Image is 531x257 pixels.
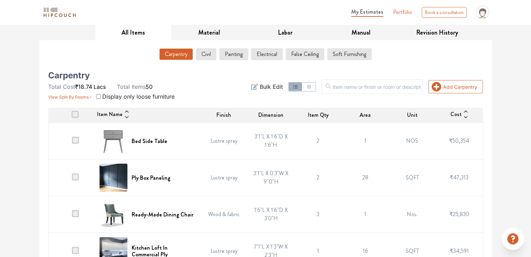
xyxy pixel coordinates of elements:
td: 1 [341,123,389,159]
span: Cost [450,110,462,120]
td: NOS [389,123,436,159]
button: Labor [247,25,323,41]
td: 1 [341,196,389,233]
span: Total Cost [48,83,75,90]
span: Bulk Edit [259,83,282,91]
td: Wood & fabric [200,196,248,233]
td: 3 [295,196,342,233]
img: Ready-Made Dining Chair [99,200,127,228]
input: Item name or finish or room or description [322,79,423,94]
span: Area [360,111,371,119]
span: ₹47,313 [450,173,469,181]
img: logo-horizontal.svg [42,6,77,19]
td: 3'1"L X 0'3"W X 9''0"H [248,159,295,196]
span: logo-horizontal.svg [42,5,77,20]
span: My Estimates [351,8,383,16]
span: ₹34,591 [450,247,469,255]
span: Lacs [94,83,106,90]
td: 28 [341,159,389,196]
td: Lustre spray [200,159,248,196]
span: ₹50,354 [449,137,469,145]
td: SQFT [389,159,436,196]
td: 3'1"L X 1'6"D X 1'6"H [248,123,295,159]
span: Display only loose furniture [102,93,175,100]
td: 2 [295,123,342,159]
span: Item Qty [308,111,329,119]
span: ₹18.74 [75,83,92,90]
td: Nos. [389,196,436,233]
button: All Items [95,25,171,41]
img: Bed Side Table [99,127,127,155]
td: 2 [295,159,342,196]
button: View Split By Rooms [48,91,92,101]
h6: Ready-Made Dining Chair [132,211,193,218]
td: Lustre spray [200,123,248,159]
a: Portfolio [393,8,412,16]
button: False Ceiling [286,48,324,60]
button: Add Carpentry [428,80,483,93]
td: 1'6"L X 1'6"D X 3'0"H [248,196,295,233]
button: Civil [196,48,216,60]
button: Carpentry [159,48,193,60]
button: Electrical [251,48,283,60]
span: View Split By Rooms [48,94,89,100]
span: Finish [216,111,231,119]
span: Item Name [97,110,123,120]
button: Revision History [399,25,475,41]
span: ₹25,830 [449,210,469,218]
span: Dimension [258,111,283,119]
button: Material [171,25,247,41]
span: Unit [407,111,418,119]
h6: Ply Box Paneling [132,174,170,181]
h5: Carpentry [48,73,90,78]
span: Total Items [117,83,146,90]
button: Painting [219,48,248,60]
li: 50 [117,83,153,91]
img: Ply Box Paneling [99,164,127,192]
button: Bulk Edit [251,83,282,91]
button: Soft Furnishing [327,48,372,60]
div: Book a consultation [422,7,467,18]
h6: Bed Side Table [132,138,167,144]
button: Manual [323,25,399,41]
